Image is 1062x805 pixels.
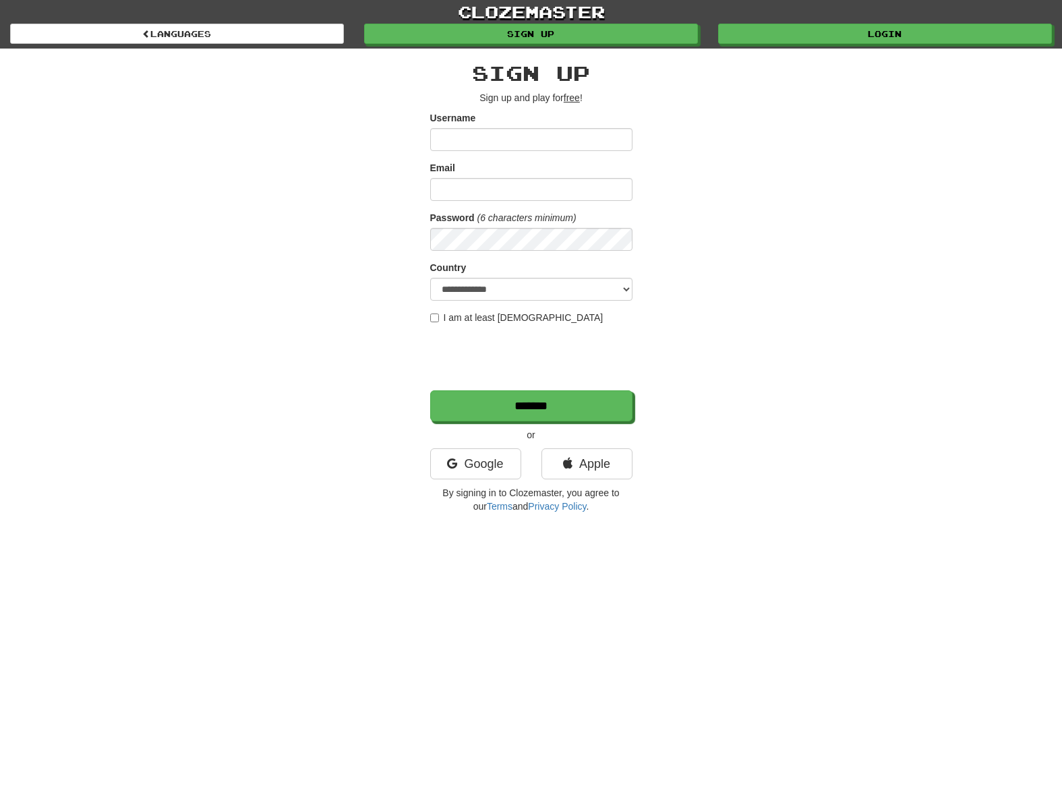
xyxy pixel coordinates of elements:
a: Languages [10,24,344,44]
label: Email [430,161,455,175]
em: (6 characters minimum) [477,212,577,223]
label: I am at least [DEMOGRAPHIC_DATA] [430,311,603,324]
a: Terms [487,501,512,512]
label: Username [430,111,476,125]
u: free [564,92,580,103]
a: Sign up [364,24,698,44]
label: Country [430,261,467,274]
input: I am at least [DEMOGRAPHIC_DATA] [430,314,439,322]
a: Login [718,24,1052,44]
p: By signing in to Clozemaster, you agree to our and . [430,486,632,513]
a: Privacy Policy [528,501,586,512]
iframe: reCAPTCHA [430,331,635,384]
a: Google [430,448,521,479]
label: Password [430,211,475,225]
h2: Sign up [430,62,632,84]
p: Sign up and play for ! [430,91,632,105]
p: or [430,428,632,442]
a: Apple [541,448,632,479]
